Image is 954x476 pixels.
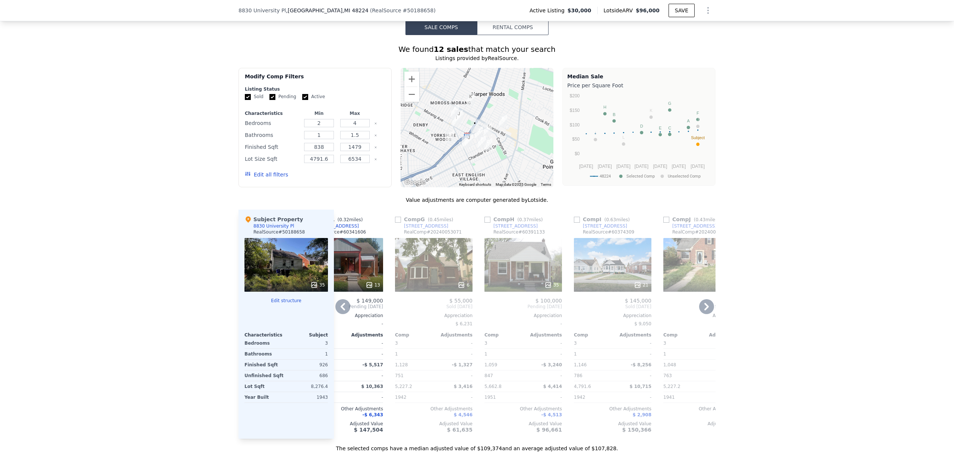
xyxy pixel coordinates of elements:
button: Edit structure [244,298,328,304]
span: $ 10,715 [629,384,651,389]
div: Lot Sqft [244,381,285,392]
text: H [604,105,607,109]
div: Other Adjustments [574,406,651,412]
text: $150 [570,108,580,113]
div: 11290 Mckinney St [448,101,462,120]
a: [STREET_ADDRESS] [663,223,717,229]
span: RealSource [372,7,401,13]
div: - [525,392,562,403]
div: 1 [288,349,328,359]
div: Characteristics [244,332,286,338]
span: ( miles) [691,217,722,222]
text: $200 [570,93,580,98]
div: Appreciation [306,313,383,319]
span: , MI 48224 [342,7,369,13]
img: Google [402,178,427,187]
div: [STREET_ADDRESS] [583,223,627,229]
span: -$ 4,513 [541,412,562,417]
div: - [435,370,473,381]
a: [STREET_ADDRESS] [395,223,448,229]
span: Sold [DATE] [395,304,473,310]
button: Clear [374,158,377,161]
span: 0.37 [519,217,529,222]
svg: A chart. [567,91,710,184]
span: 1,059 [484,362,497,367]
text: E [659,126,661,130]
div: Modify Comp Filters [245,73,385,86]
span: $ 96,661 [536,427,562,433]
div: - [435,392,473,403]
span: $ 4,546 [454,412,473,417]
text: Selected Comp [626,174,655,179]
div: 35 [310,281,325,289]
div: 8830 University Pl [253,223,294,229]
span: ( miles) [601,217,633,222]
div: Listings provided by RealSource . [238,54,715,62]
text: D [640,124,643,128]
div: 6125 Guilford St [462,131,476,150]
div: Comp L [306,216,366,223]
button: Sale Comps [405,19,477,35]
span: $ 100,000 [536,298,562,304]
div: Max [338,110,371,116]
span: -$ 8,256 [631,362,651,367]
text: F [697,111,699,115]
div: Median Sale [567,73,711,80]
label: Active [302,94,325,100]
span: 4,791.6 [574,384,591,389]
div: - [435,338,473,348]
div: - [484,319,562,329]
span: $ 9,050 [634,321,651,326]
div: - [306,319,383,329]
div: 10545 Marne St [449,111,464,129]
text: K [650,108,653,113]
div: 1 [663,349,701,359]
div: - [435,349,473,359]
span: 3 [663,341,666,346]
text: [DATE] [691,164,705,169]
div: Bathrooms [245,130,300,140]
div: Adjusted Value [395,421,473,427]
div: 1941 [663,392,701,403]
button: Zoom in [404,72,419,87]
div: - [346,392,383,403]
div: 5805 University Pl [475,132,489,151]
span: Active Listing [530,7,568,14]
div: 6 [458,281,470,289]
text: 48224 [600,174,611,179]
div: [STREET_ADDRESS] [404,223,448,229]
div: - [704,349,741,359]
div: Comp H [484,216,546,223]
span: 5,227.2 [663,384,680,389]
button: Edit all filters [245,171,288,178]
div: - [614,392,651,403]
button: Show Options [701,3,715,18]
div: 8830 University Pl [468,116,482,135]
span: # 50188658 [403,7,434,13]
input: Active [302,94,308,100]
div: - [614,338,651,348]
span: Sold [DATE] [663,304,741,310]
div: Comp [663,332,702,338]
div: Comp [395,332,434,338]
div: Appreciation [574,313,651,319]
div: - [704,392,741,403]
div: 19218 Eastborne St [496,112,510,130]
div: Other Adjustments [484,406,562,412]
span: Map data ©2025 Google [496,182,536,187]
button: Clear [374,134,377,137]
span: $ 61,635 [447,427,473,433]
div: RealSource # 60341606 [315,229,366,235]
span: ( miles) [514,217,546,222]
div: Lot Size Sqft [245,154,300,164]
div: Appreciation [395,313,473,319]
div: Comp [484,332,523,338]
div: Subject Property [244,216,303,223]
div: 1 [484,349,522,359]
span: 1,128 [395,362,408,367]
div: RealComp # 20240053071 [404,229,462,235]
div: Finished Sqft [245,142,300,152]
a: Terms (opens in new tab) [541,182,551,187]
div: The selected comps have a median adjusted value of $109,374 and an average adjusted value of $107... [238,439,715,452]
